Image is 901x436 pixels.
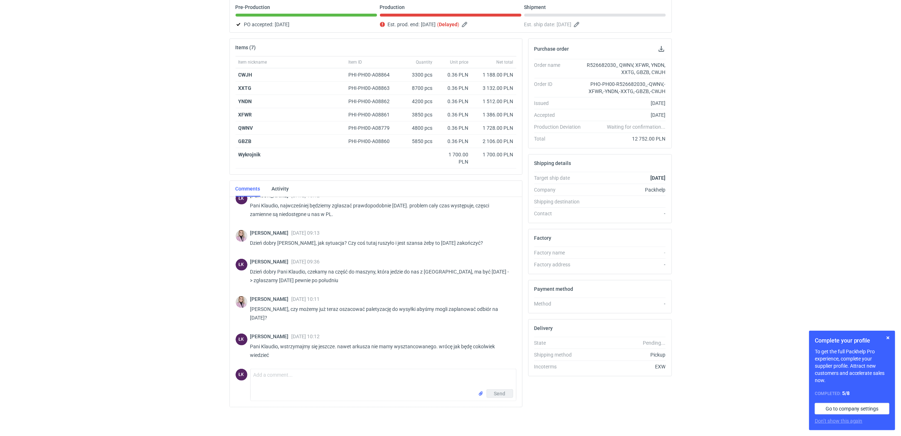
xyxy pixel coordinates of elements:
[250,259,292,265] span: [PERSON_NAME]
[450,59,469,65] span: Unit price
[815,403,890,414] a: Go to company settings
[236,334,247,345] div: Łukasz Kowalski
[238,138,252,144] strong: GBZB
[815,348,890,384] p: To get the full Packhelp Pro experience, complete your supplier profile. Attract new customers an...
[815,390,890,397] div: Completed:
[534,235,552,241] h2: Factory
[250,296,292,302] span: [PERSON_NAME]
[461,20,470,29] button: Edit estimated production end date
[236,230,247,242] img: Klaudia Wiśniewska
[884,334,892,342] button: Skip for now
[250,239,511,247] p: Dzień dobry [PERSON_NAME], jak sytuacja? Czy coś tutaj ruszyło i jest szansa żeby to [DATE] zakoń...
[292,230,320,236] span: [DATE] 09:13
[534,351,587,358] div: Shipping method
[587,210,666,217] div: -
[587,186,666,193] div: Packhelp
[534,100,587,107] div: Issued
[250,305,511,322] p: [PERSON_NAME], czy możemy już teraz oszacować paletyzację do wysyłki abyśmy mogli zaplanować odbi...
[250,267,511,285] p: Dzień dobry Pani Klaudio, czekamy na część do maszyny, która jedzie do nas z [GEOGRAPHIC_DATA], m...
[236,259,247,271] figcaption: ŁK
[557,20,572,29] span: [DATE]
[474,71,514,78] div: 1 188.00 PLN
[236,369,247,381] div: Łukasz Kowalski
[534,61,587,76] div: Order name
[438,71,469,78] div: 0.36 PLN
[587,261,666,268] div: -
[587,351,666,358] div: Pickup
[487,389,513,398] button: Send
[815,336,890,345] h1: Complete your profile
[534,210,587,217] div: Contact
[238,112,252,118] a: XFWR
[272,181,289,197] a: Activity
[815,417,863,424] button: Don’t show this again
[587,81,666,95] div: PHO-PH00-R526682030_-QWNV,-XFWR,-YNDN,-XXTG,-GBZB,-CWJH
[587,300,666,307] div: -
[474,98,514,105] div: 1 512.00 PLN
[657,45,666,53] button: Download PO
[236,45,256,50] h2: Items (7)
[236,193,247,205] figcaption: ŁK
[438,151,469,165] div: 1 700.00 PLN
[238,125,253,131] a: QWNV
[534,325,553,331] h2: Delivery
[421,20,436,29] span: [DATE]
[534,174,587,182] div: Target ship date
[438,138,469,145] div: 0.36 PLN
[349,124,397,132] div: PHI-PH00-A08779
[650,175,665,181] strong: [DATE]
[349,138,397,145] div: PHI-PH00-A08860
[238,98,252,104] a: YNDN
[400,82,436,95] div: 8700 pcs
[400,121,436,135] div: 4800 pcs
[494,391,506,396] span: Send
[587,61,666,76] div: R526682030_ QWNV, XFWR, YNDN, XXTG, GBZB, CWJH
[534,111,587,119] div: Accepted
[438,124,469,132] div: 0.36 PLN
[250,342,511,359] p: Pani Klaudio, wstrzymajmy się jeszcze. nawet arkusza nie mamy wysztancowanego. wrócę jak będę cok...
[438,98,469,105] div: 0.36 PLN
[474,138,514,145] div: 2 106.00 PLN
[292,296,320,302] span: [DATE] 10:11
[587,249,666,256] div: -
[238,152,261,157] strong: Wykrojnik
[534,249,587,256] div: Factory name
[534,198,587,205] div: Shipping destination
[292,334,320,339] span: [DATE] 10:12
[416,59,433,65] span: Quantity
[238,85,252,91] a: XXTG
[524,20,666,29] div: Est. ship date:
[474,151,514,158] div: 1 700.00 PLN
[236,296,247,308] img: Klaudia Wiśniewska
[524,4,546,10] p: Shipment
[587,363,666,370] div: EXW
[534,300,587,307] div: Method
[534,123,587,130] div: Production Deviation
[607,123,665,130] em: Waiting for confirmation...
[380,4,405,10] p: Production
[643,340,665,346] em: Pending...
[438,111,469,118] div: 0.36 PLN
[400,95,436,108] div: 4200 pcs
[474,111,514,118] div: 1 386.00 PLN
[458,22,460,27] em: )
[400,135,436,148] div: 5850 pcs
[587,100,666,107] div: [DATE]
[842,390,850,396] strong: 5 / 8
[439,22,458,27] strong: Delayed
[534,339,587,346] div: State
[587,135,666,142] div: 12 752.00 PLN
[250,201,511,219] p: Pani Klaudio, najwcześniej będziemy zgłaszać prawdopodobnie [DATE]. problem cały czas występuje, ...
[238,59,267,65] span: Item nickname
[236,4,270,10] p: Pre-Production
[438,84,469,92] div: 0.36 PLN
[534,135,587,142] div: Total
[349,111,397,118] div: PHI-PH00-A08861
[238,72,252,78] a: CWJH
